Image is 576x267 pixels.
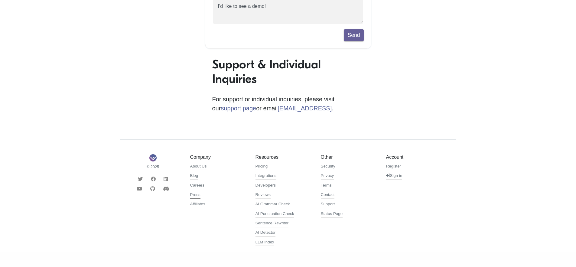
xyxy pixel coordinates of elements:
[150,186,155,191] i: Github
[386,173,402,180] a: Sign in
[255,163,268,171] a: Pricing
[321,182,332,190] a: Terms
[255,192,271,199] a: Reviews
[255,182,276,190] a: Developers
[255,173,277,180] a: Integrations
[255,239,274,246] a: LLM Index
[137,186,142,191] i: Youtube
[149,154,157,161] img: Sapling Logo
[190,173,198,180] a: Blog
[151,177,156,181] i: Facebook
[321,211,343,218] a: Status Page
[164,177,168,181] i: LinkedIn
[163,186,169,191] i: Discord
[190,163,207,171] a: About Us
[321,192,335,199] a: Contact
[321,154,377,160] h5: Other
[125,164,181,170] small: © 2025
[386,154,442,160] h5: Account
[255,230,276,237] a: AI Detector
[190,201,205,208] a: Affiliates
[255,201,290,208] a: AI Grammar Check
[190,154,246,160] h5: Company
[344,29,363,41] button: Send
[255,211,294,218] a: AI Punctuation Check
[321,163,335,171] a: Security
[138,177,143,181] i: Twitter
[190,192,200,199] a: Press
[221,105,256,112] a: support page
[255,154,312,160] h5: Resources
[255,220,289,227] a: Sentence Rewriter
[386,163,401,171] a: Register
[321,201,335,208] a: Support
[212,57,364,86] h1: Support & Individual Inquiries
[212,95,364,113] p: For support or individual inquiries, please visit our or email .
[190,182,204,190] a: Careers
[321,173,334,180] a: Privacy
[278,105,332,112] a: [EMAIL_ADDRESS]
